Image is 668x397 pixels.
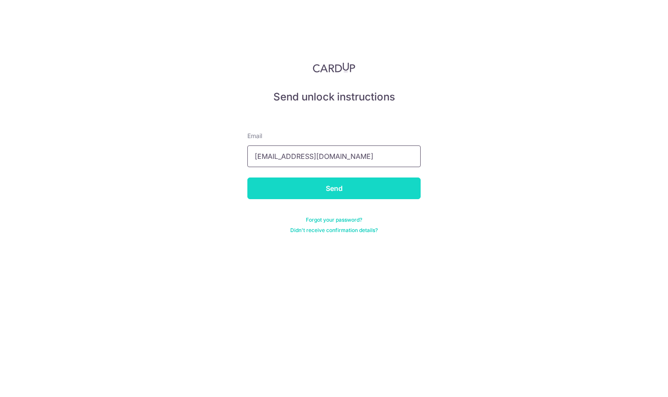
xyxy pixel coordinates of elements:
[290,227,378,234] a: Didn't receive confirmation details?
[247,132,262,139] span: translation missing: en.devise.label.Email
[313,62,355,73] img: CardUp Logo
[306,216,362,223] a: Forgot your password?
[247,178,421,199] input: Send
[247,145,421,167] input: Enter your Email
[247,90,421,104] h5: Send unlock instructions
